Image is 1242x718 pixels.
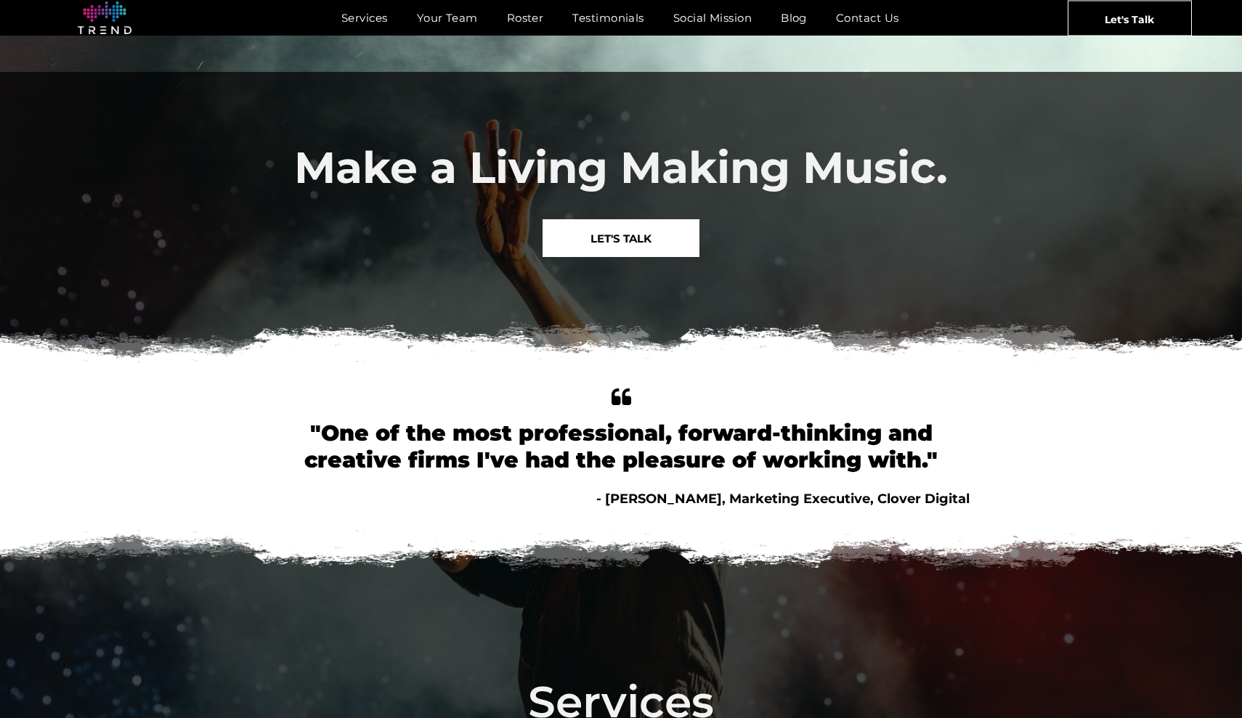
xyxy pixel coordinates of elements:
a: Social Mission [659,7,766,28]
a: Testimonials [558,7,658,28]
span: LET'S TALK [590,220,652,257]
a: Blog [766,7,821,28]
img: logo [78,1,131,35]
a: Your Team [402,7,492,28]
a: LET'S TALK [543,219,699,257]
a: Services [327,7,402,28]
a: Contact Us [821,7,914,28]
a: Roster [492,7,559,28]
span: Make a Living Making Music. [294,141,948,194]
font: "One of the most professional, forward-thinking and creative firms I've had the pleasure of worki... [304,420,938,473]
span: - [PERSON_NAME], Marketing Executive, Clover Digital [596,491,970,507]
iframe: Chat Widget [1169,648,1242,718]
span: Let's Talk [1105,1,1154,37]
